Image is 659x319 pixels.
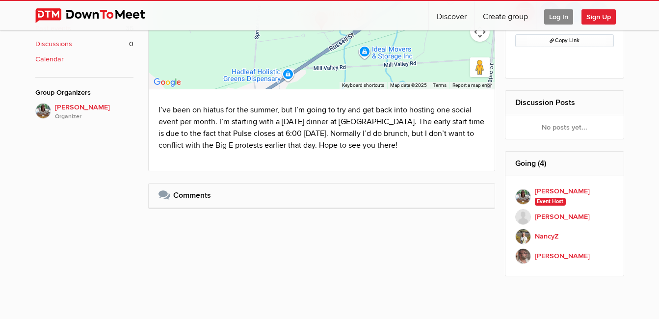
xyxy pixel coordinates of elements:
a: Log In [536,1,581,30]
div: Group Organizers [35,87,133,98]
span: Map data ©2025 [390,82,427,88]
i: Organizer [55,112,133,121]
b: [PERSON_NAME] [535,212,590,222]
b: [PERSON_NAME] [535,251,590,262]
span: 0 [129,39,133,50]
a: Sign Up [581,1,624,30]
a: Terms (opens in new tab) [433,82,447,88]
img: Google [151,76,184,89]
img: Melissa T [35,103,51,119]
img: Melissa T [515,189,531,205]
img: Sheryl Becker [515,209,531,225]
h2: Comments [158,184,485,207]
a: [PERSON_NAME]Organizer [35,103,133,122]
img: DownToMeet [35,8,160,23]
b: Calendar [35,54,64,65]
a: Calendar [35,54,133,65]
button: Keyboard shortcuts [342,82,384,89]
b: Discussions [35,39,72,50]
a: Discussions 0 [35,39,133,50]
p: I’ve been on hiatus for the summer, but I’m going to try and get back into hosting one social eve... [158,104,485,151]
button: Map camera controls [470,22,490,42]
b: [PERSON_NAME] [535,186,590,197]
a: NancyZ [515,227,614,246]
h2: Going (4) [515,152,614,175]
span: Copy Link [550,37,580,44]
button: Copy Link [515,34,614,47]
img: NancyZ [515,229,531,244]
span: Sign Up [581,9,616,25]
a: [PERSON_NAME] Event Host [515,186,614,207]
a: [PERSON_NAME] [515,207,614,227]
a: Open this area in Google Maps (opens a new window) [151,76,184,89]
img: Damian Kennedy [515,248,531,264]
a: Discover [429,1,474,30]
a: Discussion Posts [515,98,575,107]
button: Drag Pegman onto the map to open Street View [470,57,490,77]
span: [PERSON_NAME] [55,102,133,122]
div: No posts yet... [505,115,624,139]
span: Event Host [535,198,566,206]
span: Log In [544,9,573,25]
b: NancyZ [535,231,558,242]
a: Report a map error [452,82,492,88]
a: Create group [475,1,536,30]
a: [PERSON_NAME] [515,246,614,266]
